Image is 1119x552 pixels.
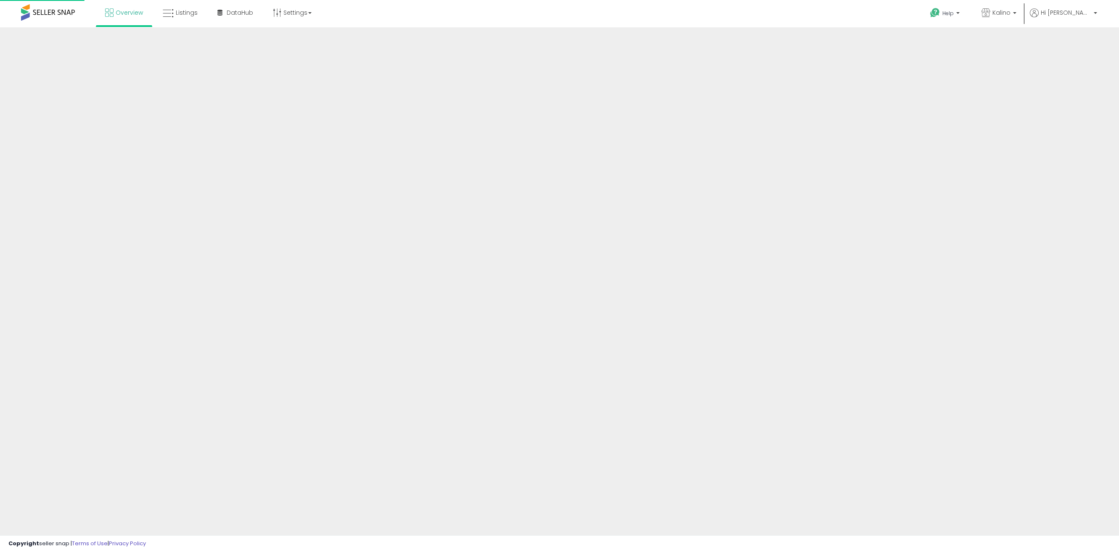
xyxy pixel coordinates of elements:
i: Get Help [930,8,940,18]
span: Hi [PERSON_NAME] [1041,8,1091,17]
span: Overview [116,8,143,17]
span: Help [942,10,954,17]
span: DataHub [227,8,253,17]
a: Help [923,1,968,27]
span: Kalino [992,8,1011,17]
a: Hi [PERSON_NAME] [1030,8,1097,27]
span: Listings [176,8,198,17]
